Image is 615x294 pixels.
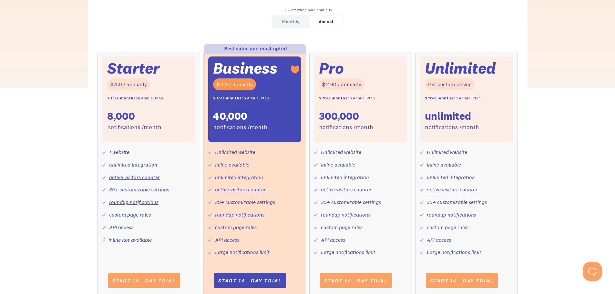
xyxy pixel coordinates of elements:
div: Annual [319,17,333,26]
a: roundup notifications [427,211,476,218]
div: on Annual Plan [425,94,481,103]
div: API access [427,235,451,245]
strong: 2 free months [319,96,347,100]
div: Large notifications limit [215,248,270,257]
a: Start 14 - day trial [214,273,286,288]
strong: 2 free months [213,96,241,100]
div: on Annual Plan [319,94,375,103]
div: Inline available [215,160,249,169]
div: 30+ customizable settings [321,198,381,207]
div: unlimited [425,109,471,123]
div: notifications /month [319,123,373,132]
a: Start 14 - day trial [108,273,180,288]
div: notifications /month [107,123,161,132]
a: roundup notifications [321,211,370,218]
div: Unlimited [425,61,496,75]
div: Inline available [427,160,461,169]
div: custom page rules [109,210,151,219]
div: Unlimited website [321,147,361,157]
div: 30+ customizable settings [109,185,169,194]
div: 30+ customizable settings [427,198,487,207]
a: active visitors counter [109,174,160,180]
a: Start 14 - day trial [426,273,498,288]
div: unlimited integration [215,173,263,182]
div: notifications /month [425,123,479,132]
div: Monthly [282,17,299,26]
div: Inline not available [108,235,152,245]
div: API access [321,235,345,245]
iframe: Toggle Customer Support [583,262,602,281]
div: $250 / annually [107,78,150,90]
div: 17% off when paid annually [88,5,528,15]
div: Inline available [321,160,355,169]
div: custom page rules [321,223,363,232]
div: Starter [107,61,159,75]
a: active visitors counter [215,186,266,193]
div: API access [109,223,133,232]
div: custom page rules [215,223,257,232]
div: Get custom pricing [425,78,475,90]
div: on Annual Plan [213,94,269,103]
div: custom page rules [427,223,468,232]
a: active visitors counter [427,186,477,193]
div: 1 website [109,147,129,157]
div: unlimited integration [427,173,475,182]
div: $1490 / annually [319,78,364,90]
div: 40,000 [213,109,247,123]
div: 300,000 [319,109,359,123]
div: Unlimited website [215,147,255,157]
div: notifications /month [213,123,267,132]
div: 30+ customizable settings [215,198,275,207]
div: $750 / annually [213,78,256,90]
div: 8,000 [107,109,135,123]
div: Pro [319,61,344,75]
a: Start 14 - day trial [320,273,392,288]
div: unlimited integration [109,160,157,169]
strong: 2 free months [425,96,453,100]
div: Large notifications limit [321,248,375,257]
div: Unlimited website [427,147,467,157]
a: roundup notifications [215,211,264,218]
div: Large notifications limit [427,248,481,257]
a: active visitors counter [321,186,372,193]
a: roundup notifications [109,199,159,205]
div: Business [213,61,277,75]
div: API access [215,235,239,245]
div: unlimited integration [321,173,369,182]
strong: 2 free months [107,96,136,100]
div: on Annual Plan [107,94,163,103]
